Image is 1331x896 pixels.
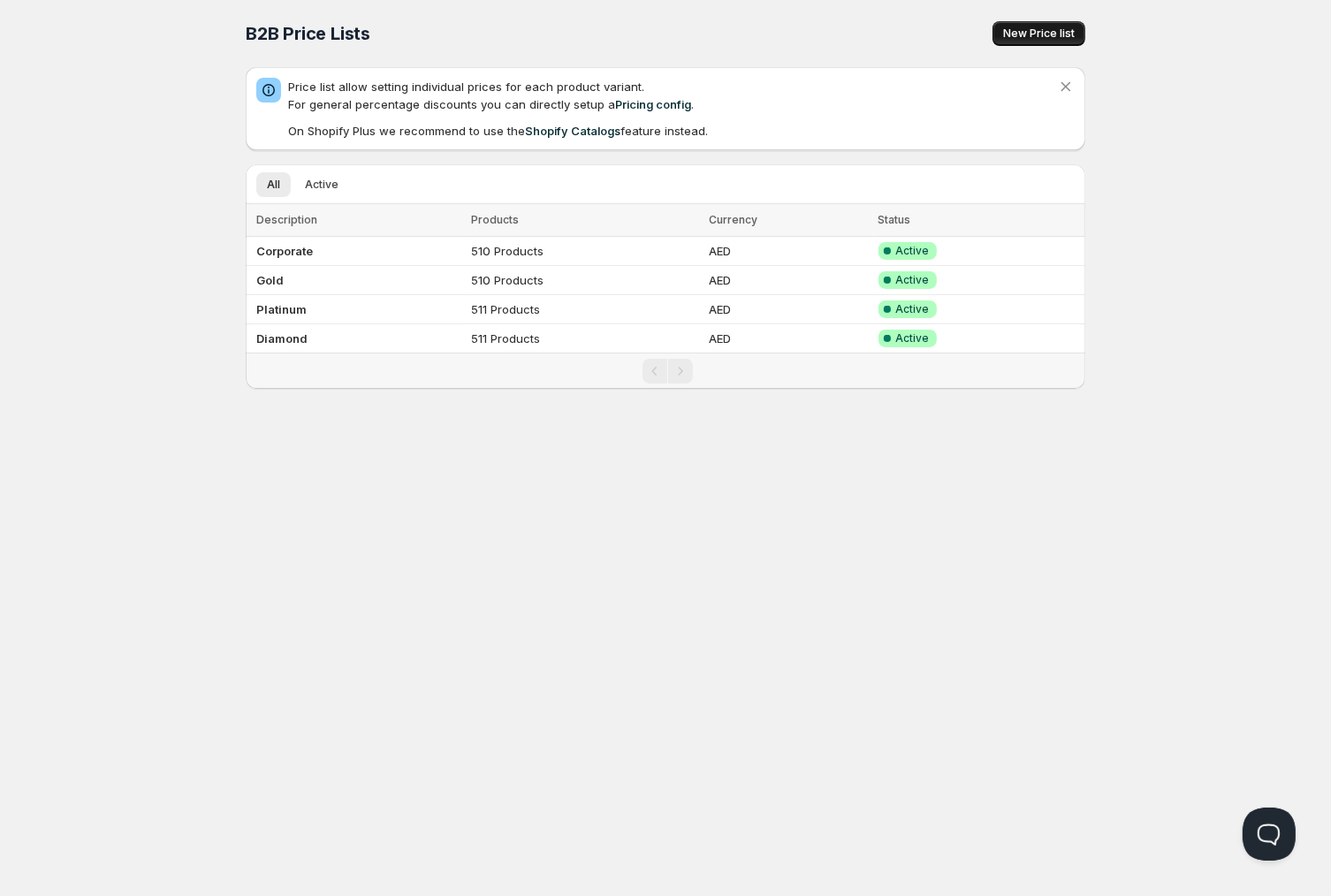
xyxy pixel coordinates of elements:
span: Products [471,213,519,226]
td: AED [704,324,873,353]
td: 511 Products [466,324,704,353]
span: Description [256,213,317,226]
b: Platinum [256,302,307,316]
nav: Pagination [246,353,1085,389]
iframe: Help Scout Beacon - Open [1243,808,1296,861]
span: All [267,178,280,192]
b: Gold [256,273,284,287]
td: AED [704,237,873,266]
span: Status [878,213,911,226]
td: AED [704,266,873,295]
span: Active [896,273,930,287]
p: On Shopify Plus we recommend to use the feature instead. [288,122,1057,140]
a: Pricing config [615,97,691,111]
p: Price list allow setting individual prices for each product variant. For general percentage disco... [288,78,1057,113]
span: B2B Price Lists [246,23,370,44]
td: AED [704,295,873,324]
td: 511 Products [466,295,704,324]
a: Shopify Catalogs [525,124,620,138]
td: 510 Products [466,266,704,295]
span: Active [896,302,930,316]
td: 510 Products [466,237,704,266]
span: Currency [709,213,757,226]
span: Active [896,244,930,258]
b: Diamond [256,331,308,345]
span: Active [305,178,338,192]
span: Active [896,331,930,345]
span: New Price list [1003,27,1075,41]
b: Corporate [256,244,313,258]
button: New Price list [993,21,1085,46]
button: Dismiss notification [1053,74,1078,99]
